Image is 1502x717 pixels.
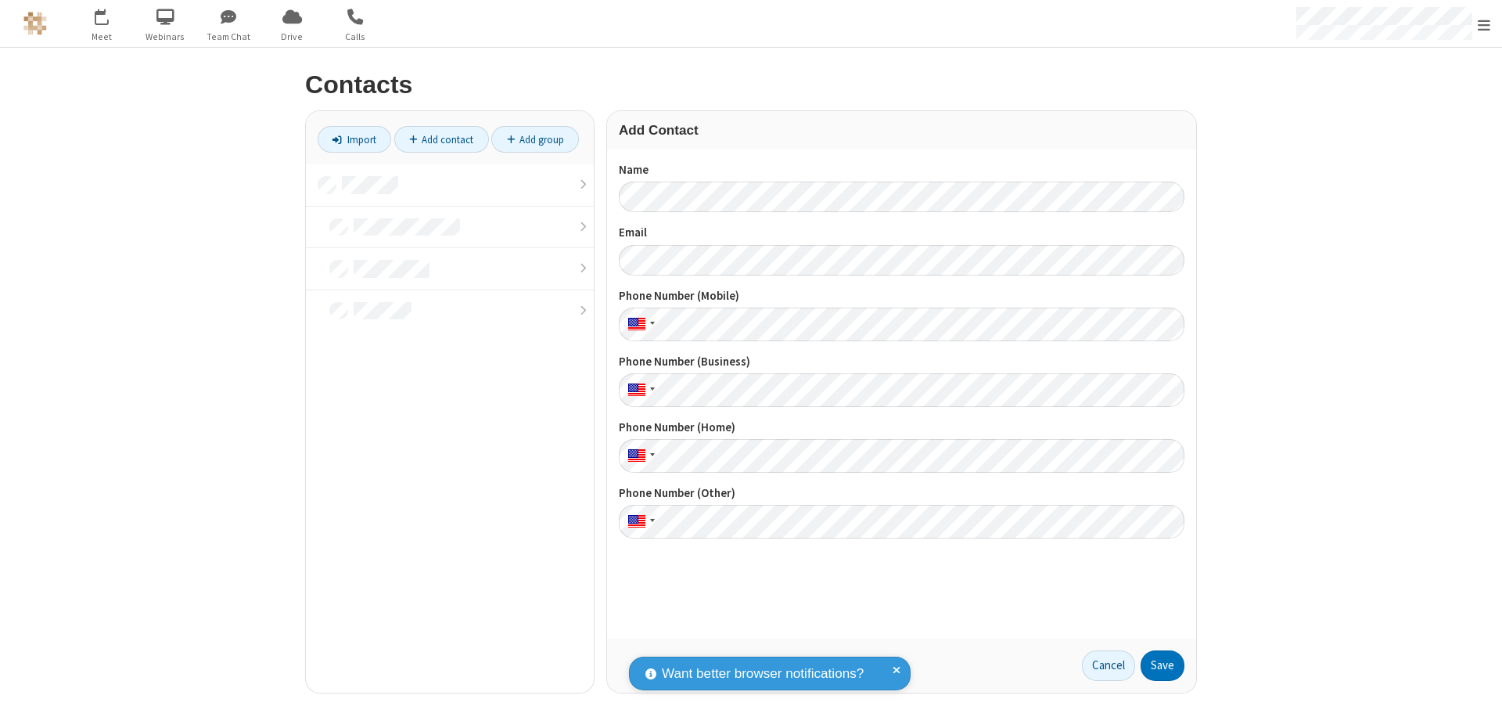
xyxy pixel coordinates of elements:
[318,126,391,153] a: Import
[491,126,579,153] a: Add group
[619,353,1184,371] label: Phone Number (Business)
[619,287,1184,305] label: Phone Number (Mobile)
[619,485,1184,503] label: Phone Number (Other)
[1082,650,1135,682] a: Cancel
[326,30,385,44] span: Calls
[619,161,1184,179] label: Name
[263,30,322,44] span: Drive
[394,126,489,153] a: Add contact
[73,30,131,44] span: Meet
[106,9,116,20] div: 1
[305,71,1197,99] h2: Contacts
[619,373,659,407] div: United States: + 1
[619,505,659,539] div: United States: + 1
[1141,650,1184,682] button: Save
[1463,676,1490,706] iframe: Chat
[136,30,195,44] span: Webinars
[662,664,864,684] span: Want better browser notifications?
[199,30,258,44] span: Team Chat
[619,224,1184,242] label: Email
[619,419,1184,437] label: Phone Number (Home)
[23,12,47,35] img: QA Selenium DO NOT DELETE OR CHANGE
[619,308,659,341] div: United States: + 1
[619,439,659,473] div: United States: + 1
[619,123,1184,138] h3: Add Contact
